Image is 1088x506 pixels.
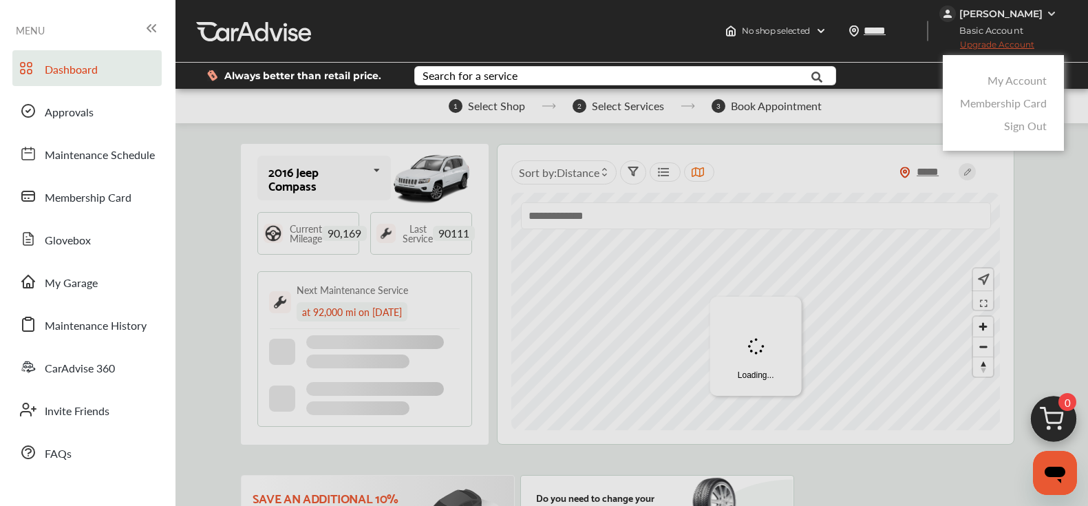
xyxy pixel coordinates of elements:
span: 0 [1058,393,1076,411]
img: dollor_label_vector.a70140d1.svg [207,70,217,81]
span: Glovebox [45,232,91,250]
a: Invite Friends [12,392,162,428]
a: Glovebox [12,221,162,257]
iframe: Button to launch messaging window [1033,451,1077,495]
span: Approvals [45,104,94,122]
span: MENU [16,25,45,36]
span: FAQs [45,445,72,463]
a: My Garage [12,264,162,299]
a: Dashboard [12,50,162,86]
span: Dashboard [45,61,98,79]
a: CarAdvise 360 [12,349,162,385]
span: CarAdvise 360 [45,360,115,378]
a: Approvals [12,93,162,129]
a: Membership Card [960,95,1047,111]
img: cart_icon.3d0951e8.svg [1021,390,1087,456]
span: Maintenance Schedule [45,147,155,165]
span: Invite Friends [45,403,109,421]
span: My Garage [45,275,98,293]
a: Membership Card [12,178,162,214]
span: Always better than retail price. [224,71,381,81]
span: Membership Card [45,189,131,207]
a: Maintenance History [12,306,162,342]
a: Sign Out [1004,118,1047,134]
a: Maintenance Schedule [12,136,162,171]
a: FAQs [12,434,162,470]
span: Maintenance History [45,317,147,335]
a: My Account [988,72,1047,88]
div: Search for a service [423,70,518,81]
